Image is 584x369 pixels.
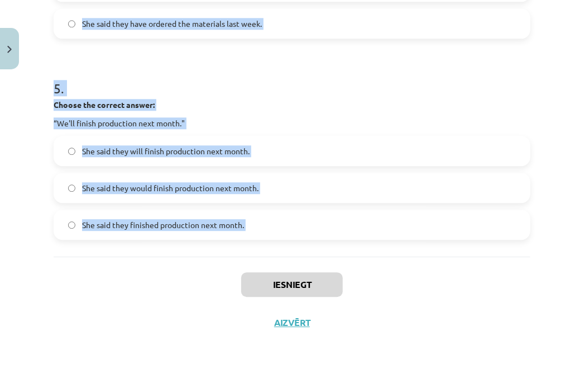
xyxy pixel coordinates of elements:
[68,221,75,229] input: She said they finished production next month.
[54,117,530,129] p: “We'll finish production next month."
[54,100,155,110] strong: Choose the correct answer:
[68,20,75,27] input: She said they have ordered the materials last week.
[82,145,250,157] span: She said they will finish production next month.
[241,272,343,297] button: Iesniegt
[271,317,313,328] button: Aizvērt
[82,18,262,30] span: She said they have ordered the materials last week.
[7,46,12,53] img: icon-close-lesson-0947bae3869378f0d4975bcd49f059093ad1ed9edebbc8119c70593378902aed.svg
[82,219,244,231] span: She said they finished production next month.
[68,148,75,155] input: She said they will finish production next month.
[54,61,530,96] h1: 5 .
[68,184,75,192] input: She said they would finish production next month.
[82,182,259,194] span: She said they would finish production next month.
